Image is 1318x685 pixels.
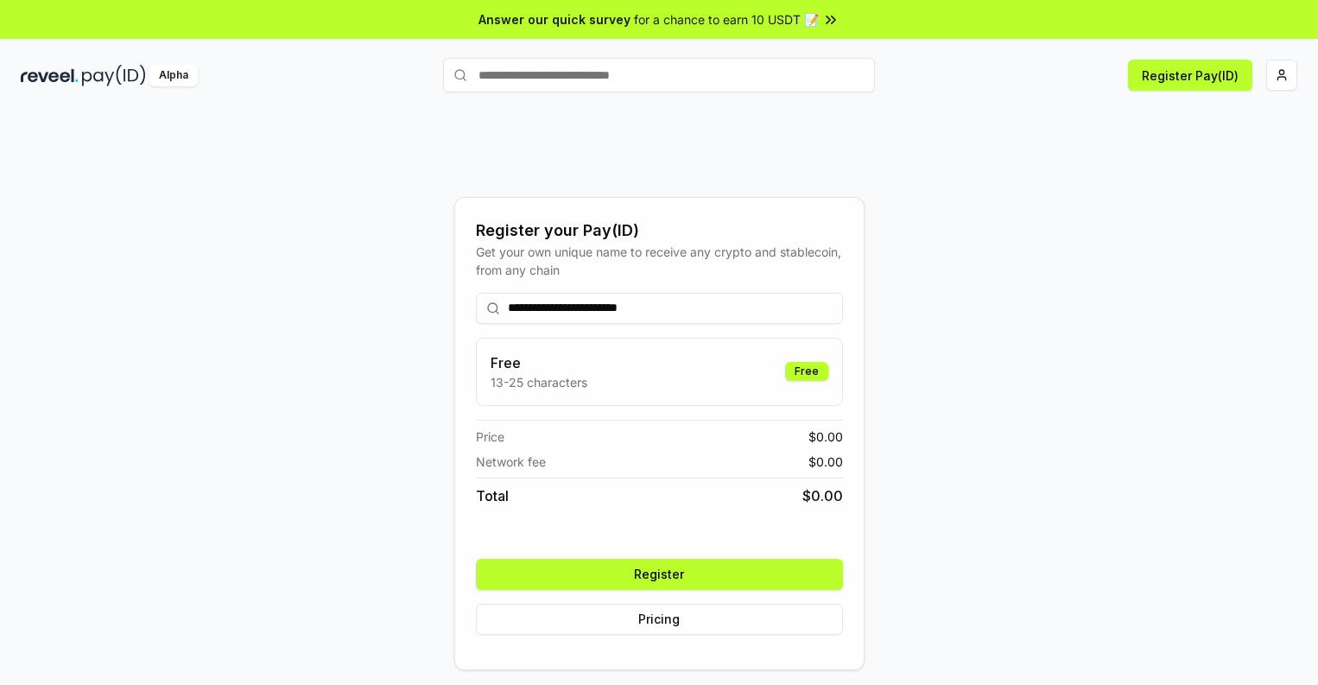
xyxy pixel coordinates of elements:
[478,10,630,29] span: Answer our quick survey
[1128,60,1252,91] button: Register Pay(ID)
[491,352,587,373] h3: Free
[476,243,843,279] div: Get your own unique name to receive any crypto and stablecoin, from any chain
[808,453,843,471] span: $ 0.00
[476,485,509,506] span: Total
[785,362,828,381] div: Free
[634,10,819,29] span: for a chance to earn 10 USDT 📝
[491,373,587,391] p: 13-25 characters
[476,453,546,471] span: Network fee
[476,219,843,243] div: Register your Pay(ID)
[21,65,79,86] img: reveel_dark
[82,65,146,86] img: pay_id
[476,559,843,590] button: Register
[476,604,843,635] button: Pricing
[802,485,843,506] span: $ 0.00
[476,428,504,446] span: Price
[808,428,843,446] span: $ 0.00
[149,65,198,86] div: Alpha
